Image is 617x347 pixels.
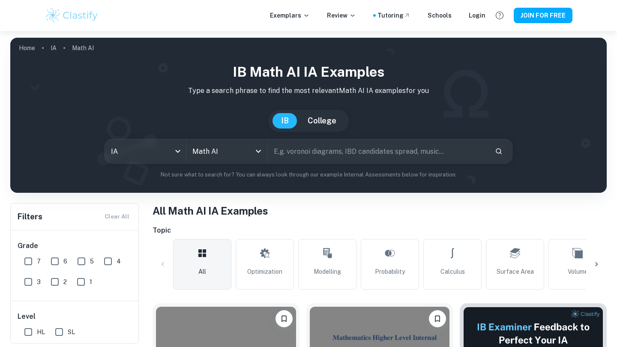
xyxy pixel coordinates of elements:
[51,42,57,54] a: IA
[198,267,206,276] span: All
[273,113,297,129] button: IB
[90,257,94,266] span: 5
[37,277,41,287] span: 3
[375,267,405,276] span: Probability
[276,310,293,327] button: Please log in to bookmark exemplars
[377,11,410,20] a: Tutoring
[68,327,75,337] span: SL
[270,11,310,20] p: Exemplars
[37,327,45,337] span: HL
[568,267,588,276] span: Volume
[514,8,572,23] button: JOIN FOR FREE
[63,277,67,287] span: 2
[153,225,607,236] h6: Topic
[45,7,99,24] img: Clastify logo
[247,267,282,276] span: Optimization
[428,11,452,20] a: Schools
[469,11,485,20] a: Login
[327,11,356,20] p: Review
[105,139,186,163] div: IA
[268,139,488,163] input: E.g. voronoi diagrams, IBD candidates spread, music...
[18,211,42,223] h6: Filters
[497,267,534,276] span: Surface Area
[18,311,132,322] h6: Level
[429,310,446,327] button: Please log in to bookmark exemplars
[492,8,507,23] button: Help and Feedback
[37,257,41,266] span: 7
[19,42,35,54] a: Home
[252,145,264,157] button: Open
[17,86,600,96] p: Type a search phrase to find the most relevant Math AI IA examples for you
[491,144,506,159] button: Search
[117,257,121,266] span: 4
[10,38,607,193] img: profile cover
[314,267,341,276] span: Modelling
[440,267,465,276] span: Calculus
[299,113,345,129] button: College
[17,171,600,179] p: Not sure what to search for? You can always look through our example Internal Assessments below f...
[90,277,92,287] span: 1
[63,257,67,266] span: 6
[72,43,94,53] p: Math AI
[17,62,600,82] h1: IB Math AI IA examples
[18,241,132,251] h6: Grade
[153,203,607,218] h1: All Math AI IA Examples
